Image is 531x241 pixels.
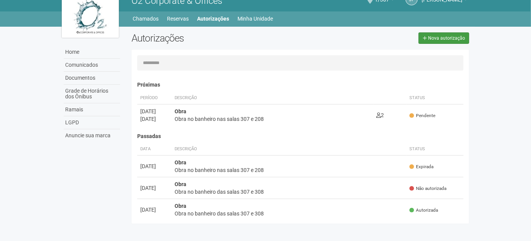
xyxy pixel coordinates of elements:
[175,203,186,209] strong: Obra
[172,92,374,104] th: Descrição
[428,35,465,41] span: Nova autorização
[175,188,404,196] div: Obra no banheiro das salas 307 e 308
[137,143,172,156] th: Data
[140,162,168,170] div: [DATE]
[175,108,186,114] strong: Obra
[64,129,120,142] a: Anuncie sua marca
[64,46,120,59] a: Home
[137,133,464,139] h4: Passadas
[175,159,186,165] strong: Obra
[175,210,404,217] div: Obra no banheiro das salas 307 e 308
[64,116,120,129] a: LGPD
[175,166,404,174] div: Obra no banheiro nas salas 307 e 208
[419,32,469,44] a: Nova autorização
[409,207,438,214] span: Autorizada
[409,164,433,170] span: Expirada
[140,115,168,123] div: [DATE]
[175,181,186,187] strong: Obra
[238,13,273,24] a: Minha Unidade
[172,143,407,156] th: Descrição
[197,13,229,24] a: Autorizações
[175,115,371,123] div: Obra no banheiro nas salas 307 e 208
[167,13,189,24] a: Reservas
[406,92,464,104] th: Status
[409,112,435,119] span: Pendente
[64,59,120,72] a: Comunicados
[140,108,168,115] div: [DATE]
[64,85,120,103] a: Grade de Horários dos Ônibus
[64,72,120,85] a: Documentos
[133,13,159,24] a: Chamados
[132,32,295,44] h2: Autorizações
[64,103,120,116] a: Ramais
[137,82,464,88] h4: Próximas
[409,185,446,192] span: Não autorizada
[406,143,464,156] th: Status
[140,184,168,192] div: [DATE]
[140,206,168,214] div: [DATE]
[137,92,172,104] th: Período
[377,112,384,118] span: 2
